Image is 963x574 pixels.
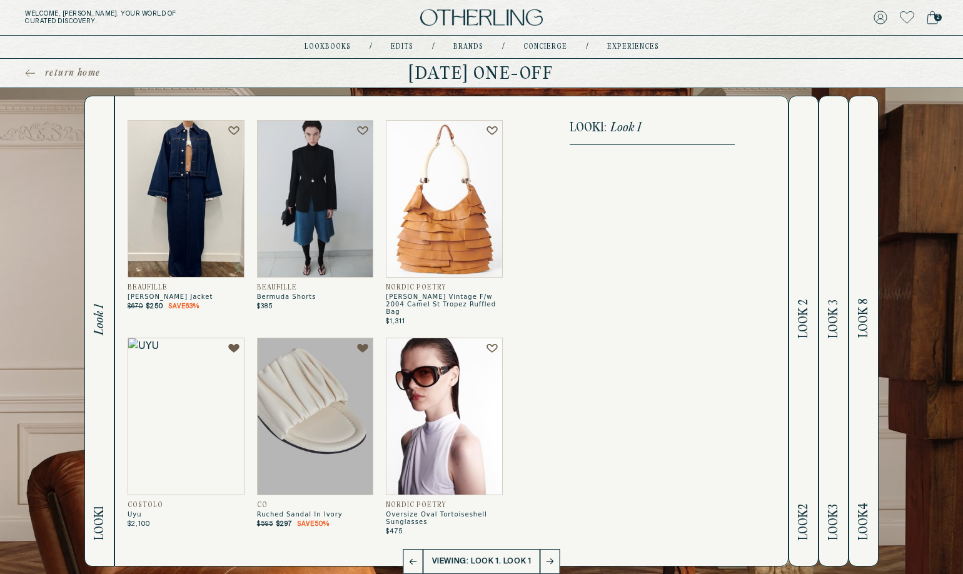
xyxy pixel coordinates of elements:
span: Look 4 [857,503,871,540]
p: Viewing: Look 1. Look 1 [423,555,541,568]
img: logo [420,9,543,26]
span: $2,100 [128,520,150,528]
span: Look 8 [857,299,871,338]
span: Save 50 % [297,520,330,528]
span: Ruched Sandal In Ivory [257,511,374,518]
span: COSTOLO [128,501,163,509]
span: $1,311 [386,318,405,325]
div: / [432,42,435,52]
span: Beaufille [128,284,168,291]
a: 2 [927,9,938,26]
span: [PERSON_NAME] Vintage F/w 2004 Camel St Tropez Ruffled Bag [386,293,503,316]
span: Nordic Poetry [386,501,446,509]
span: Look 2 [797,504,811,540]
span: Beaufille [257,284,297,291]
p: $250 [146,303,199,310]
span: Uyu [128,511,245,518]
img: Bermuda Shorts [257,120,374,278]
span: Oversize Oval Tortoiseshell Sunglasses [386,511,503,526]
img: Oversize Oval Tortoiseshell Sunglasses [386,338,503,495]
div: / [502,42,505,52]
button: Look2Look 2 [789,96,819,566]
h1: [DATE] One-off [25,63,938,83]
div: / [586,42,588,52]
span: $670 [128,303,143,310]
a: Brands [453,44,483,50]
a: concierge [523,44,567,50]
a: return home [25,67,100,79]
span: $475 [386,528,403,535]
img: Ruched Sandal in Ivory [257,338,374,495]
span: Nordic Poetry [386,284,446,291]
img: UYU [128,338,245,495]
button: Look3Look 3 [819,96,849,566]
span: [PERSON_NAME] Jacket [128,293,245,301]
img: Tom Ford Vintage F/W 2004 Camel St Tropez Ruffled Bag [386,120,503,278]
span: return home [45,67,100,79]
button: Look4Look 8 [849,96,879,566]
a: Edits [391,44,413,50]
span: Look 1 [93,506,107,540]
span: 2 [934,14,942,21]
a: experiences [607,44,659,50]
button: Look1Look 1 [84,96,114,566]
span: Look 3 [827,504,841,540]
h5: Welcome, [PERSON_NAME] . Your world of curated discovery. [25,10,299,25]
span: $385 [257,303,273,310]
div: / [370,42,372,52]
p: $297 [276,520,330,528]
span: Bermuda Shorts [257,293,374,301]
span: Look 1 [610,121,641,134]
span: Save 63 % [168,303,199,310]
span: Look 3 [827,300,841,338]
span: Look 1 : [570,121,607,134]
span: Look 2 [797,300,811,338]
span: $595 [257,520,273,528]
span: CO [257,501,268,509]
a: lookbooks [305,44,351,50]
img: Knox Jacket [128,120,245,278]
span: Look 1 [93,305,107,335]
